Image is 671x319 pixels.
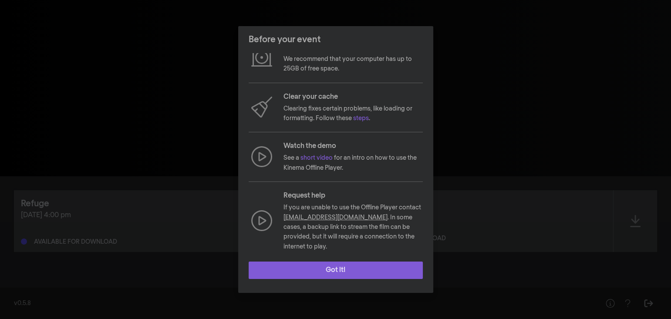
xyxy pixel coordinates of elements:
a: [EMAIL_ADDRESS][DOMAIN_NAME] [283,215,388,221]
a: short video [300,155,333,161]
button: Got it! [249,262,423,279]
p: Clearing fixes certain problems, like loading or formatting. Follow these . [283,104,423,124]
a: steps [353,115,369,121]
p: If you are unable to use the Offline Player contact . In some cases, a backup link to stream the ... [283,203,423,252]
p: We recommend that your computer has up to 25GB of free space. [283,54,423,74]
p: Clear your cache [283,92,423,102]
p: Watch the demo [283,141,423,151]
header: Before your event [238,26,433,53]
p: See a for an intro on how to use the Kinema Offline Player. [283,153,423,173]
p: Request help [283,191,423,201]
